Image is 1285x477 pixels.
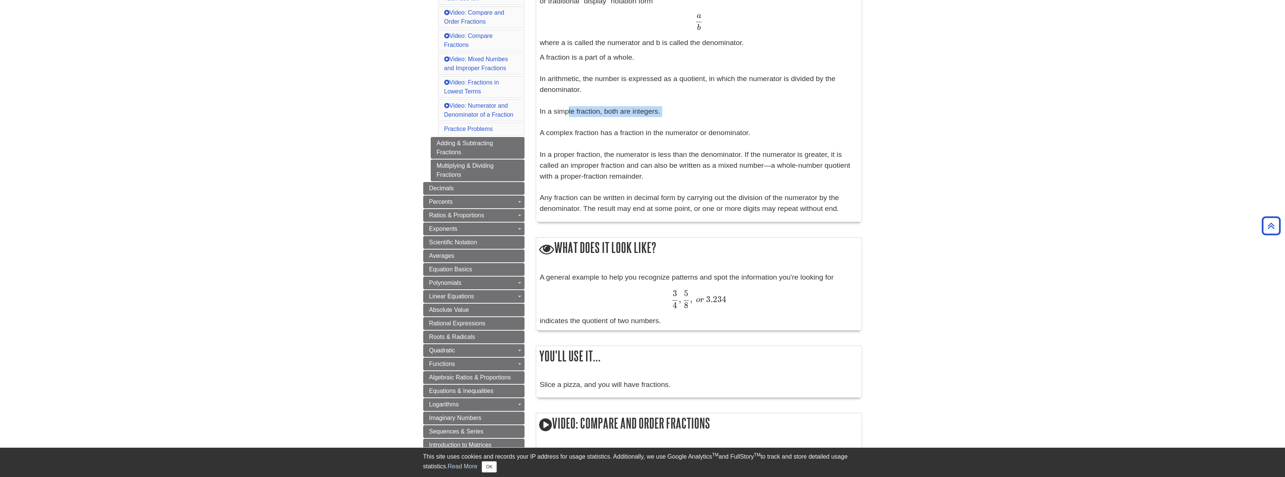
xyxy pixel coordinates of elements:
a: Video: Compare and Order Fractions [444,9,504,25]
span: Scientific Notation [429,239,477,245]
a: Practice Problems [444,126,493,132]
div: A general example to help you recognize patterns and spot the information you're looking for indi... [540,272,858,327]
a: Rational Expressions [423,317,525,330]
span: Ratios & Proportions [429,212,484,218]
span: Polynomials [429,280,461,286]
a: Roots & Radicals [423,331,525,343]
span: 5 [684,289,688,299]
span: , [690,294,692,304]
button: Close [482,461,496,472]
span: Equations & Inequalities [429,388,494,394]
span: Equation Basics [429,266,472,272]
h2: Video: Compare and Order Fractions [536,413,862,435]
a: Equation Basics [423,263,525,276]
span: Absolute Value [429,307,469,313]
span: Rational Expressions [429,320,485,327]
a: Decimals [423,182,525,195]
a: Logarithms [423,398,525,411]
a: Imaginary Numbers [423,412,525,424]
span: Roots & Radicals [429,334,475,340]
a: Video: Fractions in Lowest Terms [444,79,499,95]
span: 3 [673,289,677,299]
a: Sequences & Series [423,425,525,438]
a: Ratios & Proportions [423,209,525,222]
span: Logarithms [429,401,459,408]
span: Functions [429,361,455,367]
sup: TM [754,452,760,457]
a: Video: Mixed Numbes and Improper Fractions [444,56,508,71]
a: Adding & Subtracting Fractions [431,137,525,159]
a: Scientific Notation [423,236,525,249]
span: Percents [429,199,453,205]
a: Percents [423,196,525,208]
span: Sequences & Series [429,428,484,435]
a: Introduction to Matrices [423,439,525,451]
span: Exponents [429,226,458,232]
a: Exponents [423,223,525,235]
span: 8 [684,301,688,311]
span: r [700,296,704,304]
a: Quadratic [423,344,525,357]
a: Averages [423,250,525,262]
a: Video: Compare Fractions [444,33,493,48]
a: Equations & Inequalities [423,385,525,397]
span: Averages [429,253,454,259]
a: Polynomials [423,277,525,289]
span: 4 [673,301,677,311]
a: Linear Equations [423,290,525,303]
span: , [679,294,681,304]
span: a [697,12,701,20]
span: Linear Equations [429,293,474,299]
p: A fraction is a part of a whole. In arithmetic, the number is expressed as a quotient, in which t... [540,52,858,214]
span: Algebraic Ratios & Proportions [429,374,511,381]
h2: You'll use it... [536,346,862,366]
span: Quadratic [429,347,455,354]
a: Video: Numerator and Denominator of a Fraction [444,102,514,118]
span: Introduction to Matrices [429,442,491,448]
a: Absolute Value [423,304,525,316]
span: Imaginary Numbers [429,415,482,421]
h2: What does it look like? [536,238,862,259]
a: Algebraic Ratios & Proportions [423,371,525,384]
span: b [697,24,701,32]
p: Slice a pizza, and you will have fractions. [540,379,858,390]
sup: TM [712,452,718,457]
a: Back to Top [1259,221,1283,231]
a: Functions [423,358,525,370]
span: 3.234 [706,294,726,304]
div: This site uses cookies and records your IP address for usage statistics. Additionally, we use Goo... [423,452,862,472]
span: o [696,296,700,304]
a: Multiplying & Dividing Fractions [431,160,525,181]
a: Read More [448,463,477,469]
span: Decimals [429,185,454,191]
